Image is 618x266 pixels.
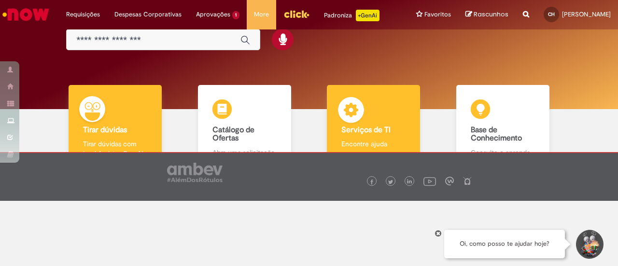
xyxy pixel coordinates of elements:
[369,180,374,184] img: logo_footer_facebook.png
[51,85,180,168] a: Tirar dúvidas Tirar dúvidas com Lupi Assist e Gen Ai
[232,11,239,19] span: 1
[212,125,254,143] b: Catálogo de Ofertas
[445,177,454,185] img: logo_footer_workplace.png
[465,10,508,19] a: Rascunhos
[474,10,508,19] span: Rascunhos
[114,10,182,19] span: Despesas Corporativas
[83,125,127,135] b: Tirar dúvidas
[283,7,309,21] img: click_logo_yellow_360x200.png
[423,175,436,187] img: logo_footer_youtube.png
[254,10,269,19] span: More
[341,139,406,149] p: Encontre ajuda
[356,10,379,21] p: +GenAi
[463,177,472,185] img: logo_footer_naosei.png
[212,148,277,157] p: Abra uma solicitação
[83,139,147,158] p: Tirar dúvidas com Lupi Assist e Gen Ai
[1,5,51,24] img: ServiceNow
[444,230,565,258] div: Oi, como posso te ajudar hoje?
[575,230,604,259] button: Iniciar Conversa de Suporte
[424,10,451,19] span: Favoritos
[341,125,391,135] b: Serviços de TI
[471,125,522,143] b: Base de Conhecimento
[407,179,412,185] img: logo_footer_linkedin.png
[438,85,568,168] a: Base de Conhecimento Consulte e aprenda
[180,85,309,168] a: Catálogo de Ofertas Abra uma solicitação
[471,148,535,157] p: Consulte e aprenda
[324,10,379,21] div: Padroniza
[167,163,223,182] img: logo_footer_ambev_rotulo_gray.png
[548,11,555,17] span: CH
[196,10,230,19] span: Aprovações
[562,10,611,18] span: [PERSON_NAME]
[66,10,100,19] span: Requisições
[388,180,393,184] img: logo_footer_twitter.png
[309,85,438,168] a: Serviços de TI Encontre ajuda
